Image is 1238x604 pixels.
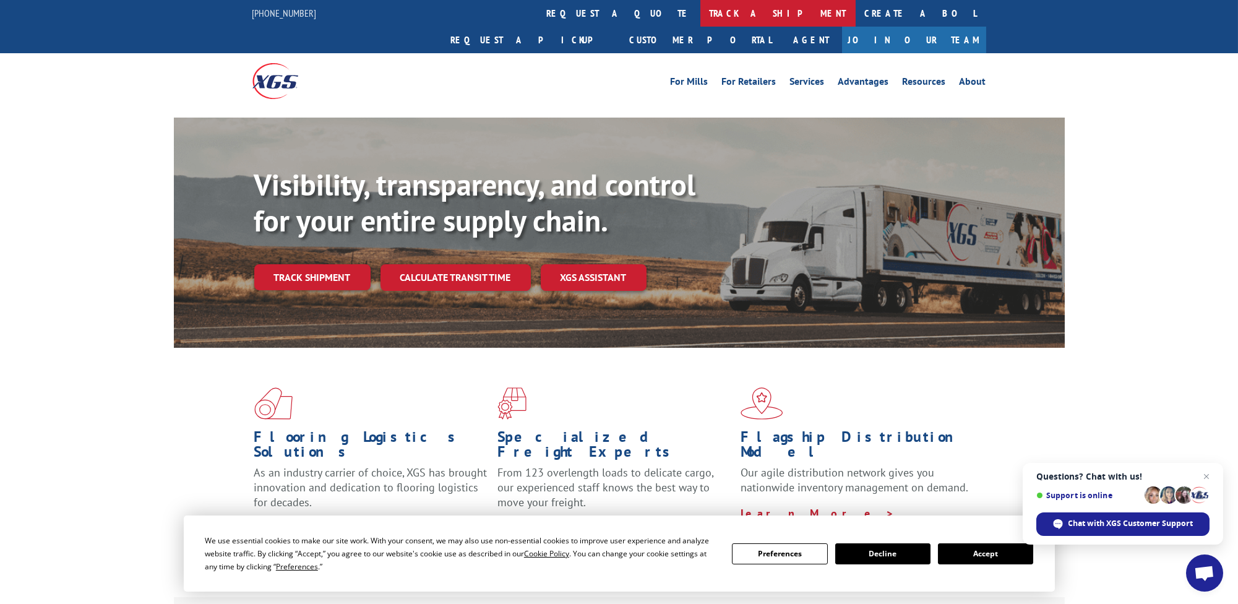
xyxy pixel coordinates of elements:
[252,7,317,19] a: [PHONE_NUMBER]
[380,264,531,291] a: Calculate transit time
[722,77,776,90] a: For Retailers
[732,543,827,564] button: Preferences
[1036,512,1210,536] span: Chat with XGS Customer Support
[781,27,842,53] a: Agent
[442,27,621,53] a: Request a pickup
[741,387,783,420] img: xgs-icon-flagship-distribution-model-red
[205,534,717,573] div: We use essential cookies to make our site work. With your consent, we may also use non-essential ...
[497,429,731,465] h1: Specialized Freight Experts
[842,27,986,53] a: Join Our Team
[1036,491,1140,500] span: Support is online
[497,465,731,520] p: From 123 overlength loads to delicate cargo, our experienced staff knows the best way to move you...
[524,548,569,559] span: Cookie Policy
[254,387,293,420] img: xgs-icon-total-supply-chain-intelligence-red
[835,543,931,564] button: Decline
[1036,472,1210,481] span: Questions? Chat with us!
[903,77,946,90] a: Resources
[741,465,968,494] span: Our agile distribution network gives you nationwide inventory management on demand.
[790,77,825,90] a: Services
[276,561,318,572] span: Preferences
[671,77,708,90] a: For Mills
[254,264,371,290] a: Track shipment
[938,543,1033,564] button: Accept
[741,429,974,465] h1: Flagship Distribution Model
[497,387,527,420] img: xgs-icon-focused-on-flooring-red
[1068,518,1193,529] span: Chat with XGS Customer Support
[254,429,488,465] h1: Flooring Logistics Solutions
[254,165,696,239] b: Visibility, transparency, and control for your entire supply chain.
[254,465,488,509] span: As an industry carrier of choice, XGS has brought innovation and dedication to flooring logistics...
[960,77,986,90] a: About
[184,516,1055,592] div: Cookie Consent Prompt
[838,77,889,90] a: Advantages
[741,506,895,520] a: Learn More >
[541,264,647,291] a: XGS ASSISTANT
[1186,554,1223,592] a: Open chat
[621,27,781,53] a: Customer Portal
